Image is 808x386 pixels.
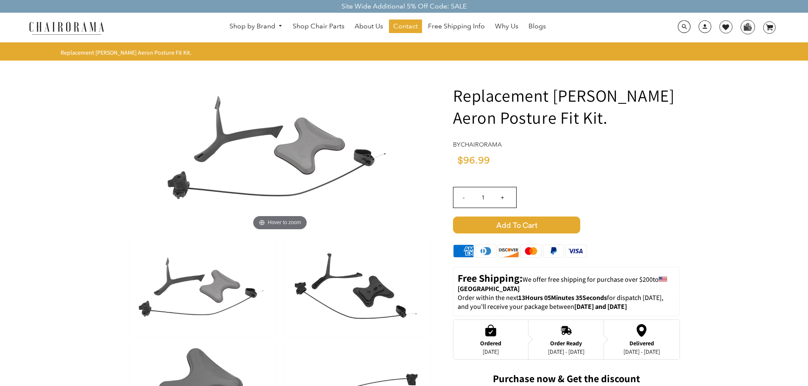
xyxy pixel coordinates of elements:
a: Shop by Brand [225,20,287,33]
strong: Free Shipping: [458,271,523,285]
p: Order within the next for dispatch [DATE], and you'll receive your package between [458,294,675,311]
nav: breadcrumbs [61,49,195,56]
strong: [DATE] and [DATE] [574,302,627,311]
a: Why Us [491,19,523,33]
span: Contact [393,22,418,31]
span: We offer free shipping for purchase over $200 [523,275,653,284]
p: to [458,272,675,294]
a: chairorama [461,141,502,148]
a: Replacement Herman Miller Aeron Posture Fit Kit. - chairoramaHover to zoom [153,143,407,152]
div: Delivered [623,340,660,347]
span: $96.99 [457,156,490,166]
h4: by [453,141,680,148]
img: chairorama [24,20,109,35]
a: Shop Chair Parts [288,19,349,33]
input: - [453,187,474,208]
button: Add to Cart [453,217,680,233]
span: Free Shipping Info [428,22,485,31]
img: Replacement Herman Miller Aeron Posture Fit Kit. - chairorama [153,63,407,233]
span: Shop Chair Parts [293,22,344,31]
a: Free Shipping Info [424,19,489,33]
img: Replacement Herman Miller Aeron Posture Fit Kit. - chairorama [284,239,430,336]
nav: DesktopNavigation [145,19,630,35]
span: About Us [355,22,383,31]
input: + [492,187,513,208]
span: Replacement [PERSON_NAME] Aeron Posture Fit Kit. [61,49,192,56]
span: Blogs [528,22,546,31]
div: [DATE] - [DATE] [548,348,584,355]
div: [DATE] - [DATE] [623,348,660,355]
strong: [GEOGRAPHIC_DATA] [458,284,520,293]
span: Why Us [495,22,518,31]
a: Blogs [524,19,550,33]
a: Contact [389,19,422,33]
span: 13Hours 05Minutes 35Seconds [518,293,607,302]
img: Replacement Herman Miller Aeron Posture Fit Kit. - chairorama [130,239,276,336]
div: [DATE] [480,348,501,355]
h1: Replacement [PERSON_NAME] Aeron Posture Fit Kit. [453,84,680,128]
img: WhatsApp_Image_2024-07-12_at_16.23.01.webp [741,20,754,33]
div: Ordered [480,340,501,347]
div: Order Ready [548,340,584,347]
a: About Us [350,19,387,33]
span: Add to Cart [453,217,580,233]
